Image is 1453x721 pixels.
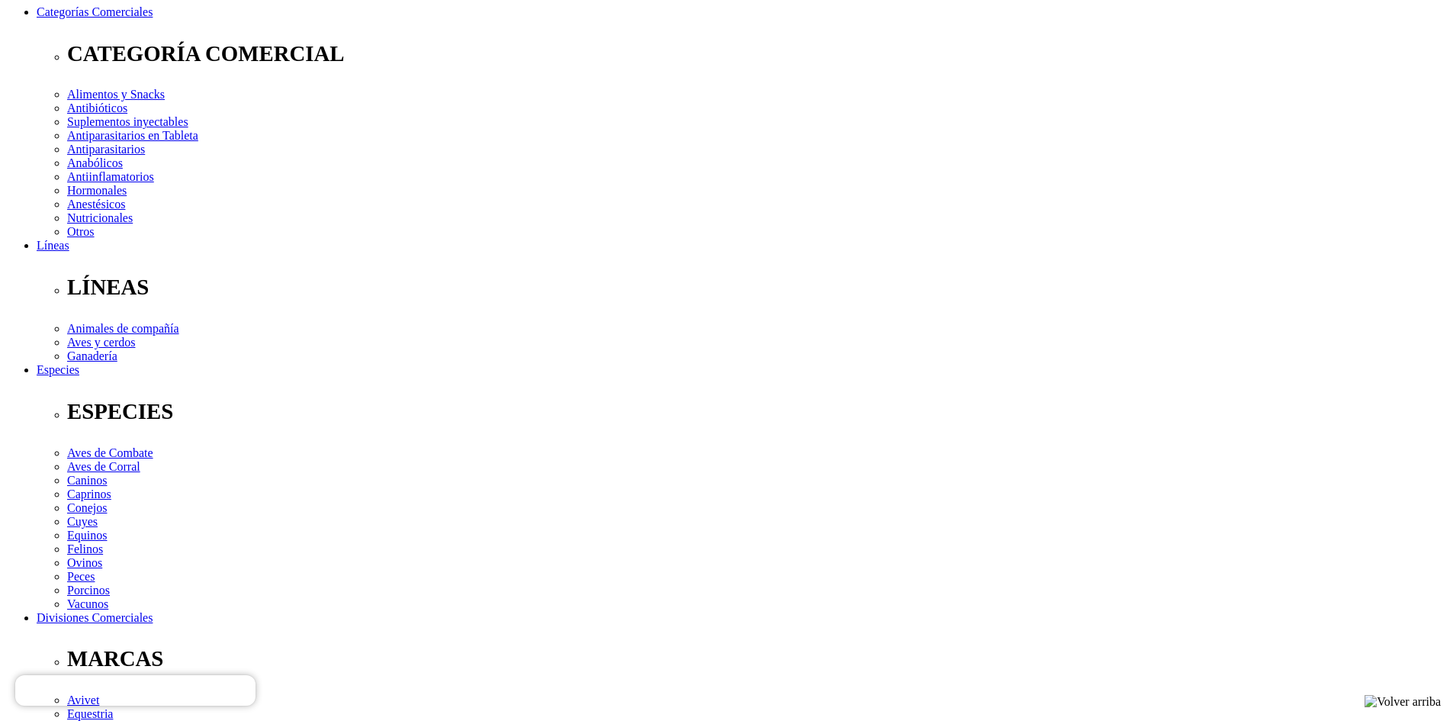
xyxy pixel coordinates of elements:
a: Alimentos y Snacks [67,88,165,101]
a: Cuyes [67,515,98,528]
a: Especies [37,363,79,376]
a: Anestésicos [67,198,125,211]
a: Ganadería [67,349,117,362]
a: Categorías Comerciales [37,5,153,18]
a: Vacunos [67,597,108,610]
a: Caninos [67,474,107,487]
a: Antiparasitarios en Tableta [67,129,198,142]
a: Caprinos [67,488,111,501]
a: Hormonales [67,184,127,197]
a: Divisiones Comerciales [37,611,153,624]
a: Aves de Corral [67,460,140,473]
img: Volver arriba [1365,695,1441,709]
a: Conejos [67,501,107,514]
a: Equinos [67,529,107,542]
a: Anabólicos [67,156,123,169]
a: Suplementos inyectables [67,115,188,128]
a: Aves y cerdos [67,336,135,349]
a: Felinos [67,542,103,555]
a: Antibióticos [67,101,127,114]
a: Equestria [67,707,113,720]
a: Aves de Combate [67,446,153,459]
p: CATEGORÍA COMERCIAL [67,41,1447,66]
a: Peces [67,570,95,583]
p: MARCAS [67,646,1447,671]
p: LÍNEAS [67,275,1447,300]
iframe: Brevo live chat [15,675,256,706]
a: Antiinflamatorios [67,170,154,183]
a: Nutricionales [67,211,133,224]
a: Porcinos [67,584,110,597]
a: Antiparasitarios [67,143,145,156]
a: Otros [67,225,95,238]
a: Ovinos [67,556,102,569]
p: ESPECIES [67,399,1447,424]
a: Animales de compañía [67,322,179,335]
a: Líneas [37,239,69,252]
